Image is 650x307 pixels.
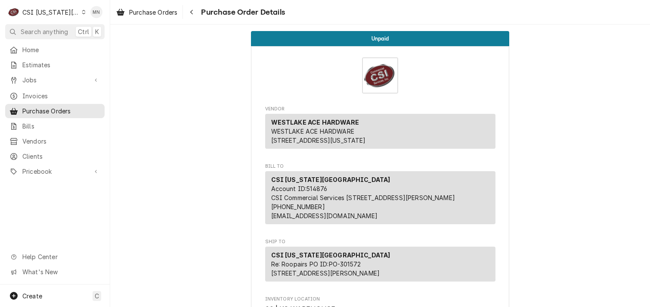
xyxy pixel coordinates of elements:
[21,27,68,36] span: Search anything
[271,176,390,183] strong: CSI [US_STATE][GEOGRAPHIC_DATA]
[271,251,390,259] strong: CSI [US_STATE][GEOGRAPHIC_DATA]
[5,119,105,133] a: Bills
[5,104,105,118] a: Purchase Orders
[5,265,105,279] a: Go to What's New
[22,137,100,146] span: Vendors
[8,6,20,18] div: CSI Kansas City's Avatar
[22,267,99,276] span: What's New
[95,27,99,36] span: K
[22,60,100,69] span: Estimates
[185,5,198,19] button: Navigate back
[8,6,20,18] div: C
[5,250,105,264] a: Go to Help Center
[265,247,495,282] div: Ship To
[90,6,102,18] div: Melissa Nehls's Avatar
[90,6,102,18] div: MN
[5,134,105,148] a: Vendors
[5,43,105,57] a: Home
[265,163,495,228] div: Purchase Order Bill To
[265,296,495,303] span: Inventory Location
[22,107,100,116] span: Purchase Orders
[5,164,105,179] a: Go to Pricebook
[271,212,378,219] a: [EMAIL_ADDRESS][DOMAIN_NAME]
[265,238,495,285] div: Purchase Order Ship To
[22,292,42,300] span: Create
[265,114,495,152] div: Vendor
[265,238,495,245] span: Ship To
[271,269,380,277] span: [STREET_ADDRESS][PERSON_NAME]
[95,291,99,301] span: C
[265,171,495,224] div: Bill To
[22,8,79,17] div: CSI [US_STATE][GEOGRAPHIC_DATA]
[5,89,105,103] a: Invoices
[113,5,181,19] a: Purchase Orders
[265,106,495,153] div: Purchase Order Vendor
[129,8,177,17] span: Purchase Orders
[265,247,495,285] div: Ship To
[22,75,87,85] span: Jobs
[22,45,100,54] span: Home
[265,163,495,170] span: Bill To
[251,31,509,46] div: Status
[22,122,100,131] span: Bills
[5,73,105,87] a: Go to Jobs
[22,167,87,176] span: Pricebook
[271,119,359,126] strong: WESTLAKE ACE HARDWARE
[271,260,361,268] span: Re: Roopairs PO ID: PO-301572
[271,128,366,144] span: WESTLAKE ACE HARDWARE [STREET_ADDRESS][US_STATE]
[265,106,495,113] span: Vendor
[371,36,389,41] span: Unpaid
[271,203,325,210] a: [PHONE_NUMBER]
[22,152,100,161] span: Clients
[5,58,105,72] a: Estimates
[22,252,99,261] span: Help Center
[265,114,495,149] div: Vendor
[5,24,105,39] button: Search anythingCtrlK
[362,57,398,94] img: Logo
[271,194,455,201] span: CSI Commercial Services [STREET_ADDRESS][PERSON_NAME]
[271,185,328,192] span: Account ID: 514876
[5,149,105,163] a: Clients
[265,171,495,228] div: Bill To
[22,91,100,100] span: Invoices
[78,27,89,36] span: Ctrl
[198,6,285,18] span: Purchase Order Details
